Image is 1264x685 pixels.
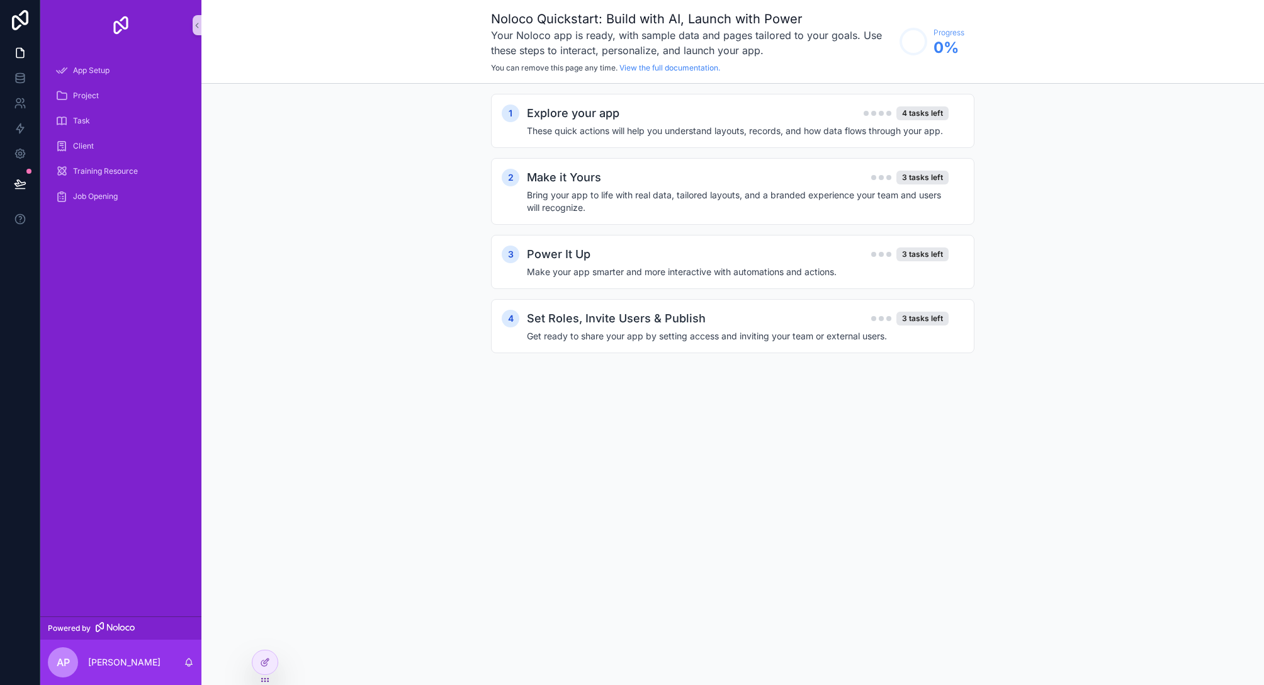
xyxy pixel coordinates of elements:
[48,623,91,633] span: Powered by
[527,310,706,327] h2: Set Roles, Invite Users & Publish
[491,28,893,58] h3: Your Noloco app is ready, with sample data and pages tailored to your goals. Use these steps to i...
[527,105,619,122] h2: Explore your app
[619,63,720,72] a: View the full documentation.
[73,141,94,151] span: Client
[527,189,949,214] h4: Bring your app to life with real data, tailored layouts, and a branded experience your team and u...
[48,110,194,132] a: Task
[40,50,201,224] div: scrollable content
[527,330,949,342] h4: Get ready to share your app by setting access and inviting your team or external users.
[502,310,519,327] div: 4
[527,266,949,278] h4: Make your app smarter and more interactive with automations and actions.
[73,91,99,101] span: Project
[48,185,194,208] a: Job Opening
[40,616,201,640] a: Powered by
[502,105,519,122] div: 1
[491,10,893,28] h1: Noloco Quickstart: Build with AI, Launch with Power
[527,125,949,137] h4: These quick actions will help you understand layouts, records, and how data flows through your app.
[73,166,138,176] span: Training Resource
[527,169,601,186] h2: Make it Yours
[48,160,194,183] a: Training Resource
[934,28,964,38] span: Progress
[491,63,618,72] span: You can remove this page any time.
[201,84,1264,388] div: scrollable content
[73,116,90,126] span: Task
[111,15,131,35] img: App logo
[527,246,590,263] h2: Power It Up
[502,169,519,186] div: 2
[934,38,964,58] span: 0 %
[88,656,161,669] p: [PERSON_NAME]
[73,191,118,201] span: Job Opening
[48,135,194,157] a: Client
[896,247,949,261] div: 3 tasks left
[502,246,519,263] div: 3
[48,59,194,82] a: App Setup
[896,106,949,120] div: 4 tasks left
[48,84,194,107] a: Project
[896,312,949,326] div: 3 tasks left
[73,65,110,76] span: App Setup
[57,655,70,670] span: AP
[896,171,949,184] div: 3 tasks left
